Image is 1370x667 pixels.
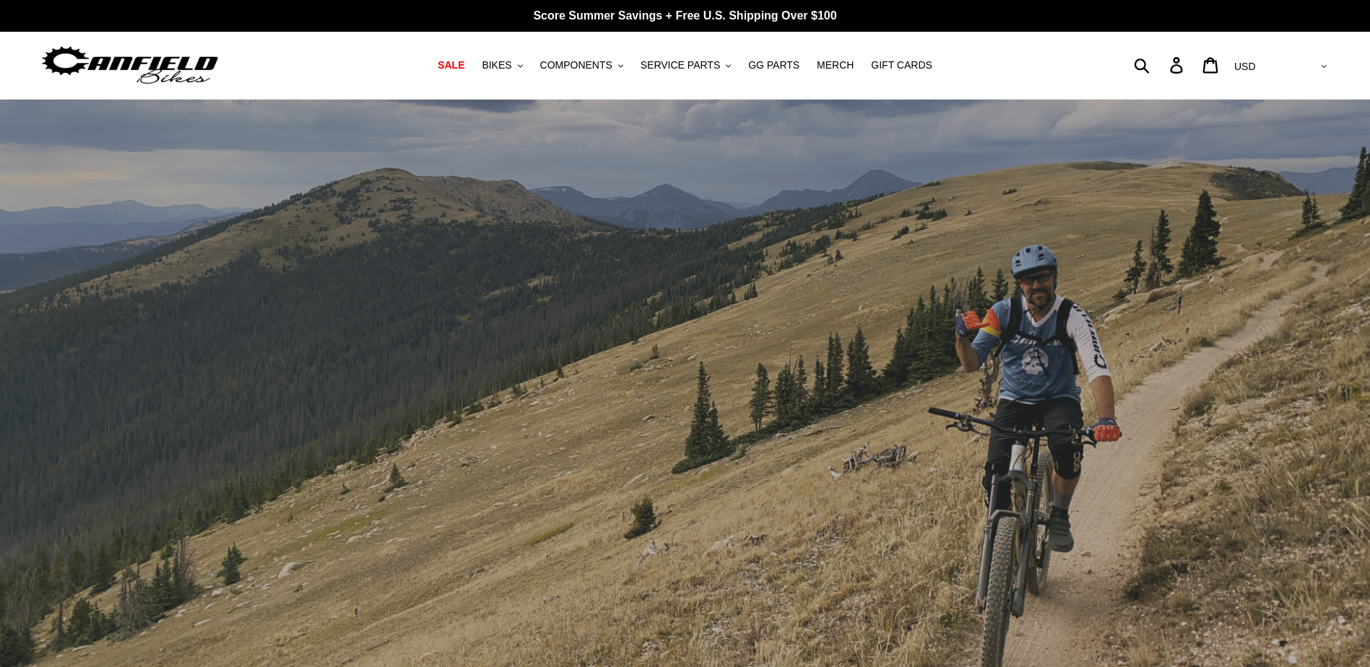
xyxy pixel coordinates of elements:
[1142,49,1179,81] input: Search
[641,59,720,71] span: SERVICE PARTS
[430,56,472,75] a: SALE
[438,59,464,71] span: SALE
[540,59,612,71] span: COMPONENTS
[474,56,529,75] button: BIKES
[633,56,738,75] button: SERVICE PARTS
[482,59,511,71] span: BIKES
[748,59,799,71] span: GG PARTS
[864,56,940,75] a: GIFT CARDS
[817,59,854,71] span: MERCH
[533,56,630,75] button: COMPONENTS
[40,43,220,88] img: Canfield Bikes
[871,59,932,71] span: GIFT CARDS
[741,56,807,75] a: GG PARTS
[810,56,861,75] a: MERCH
